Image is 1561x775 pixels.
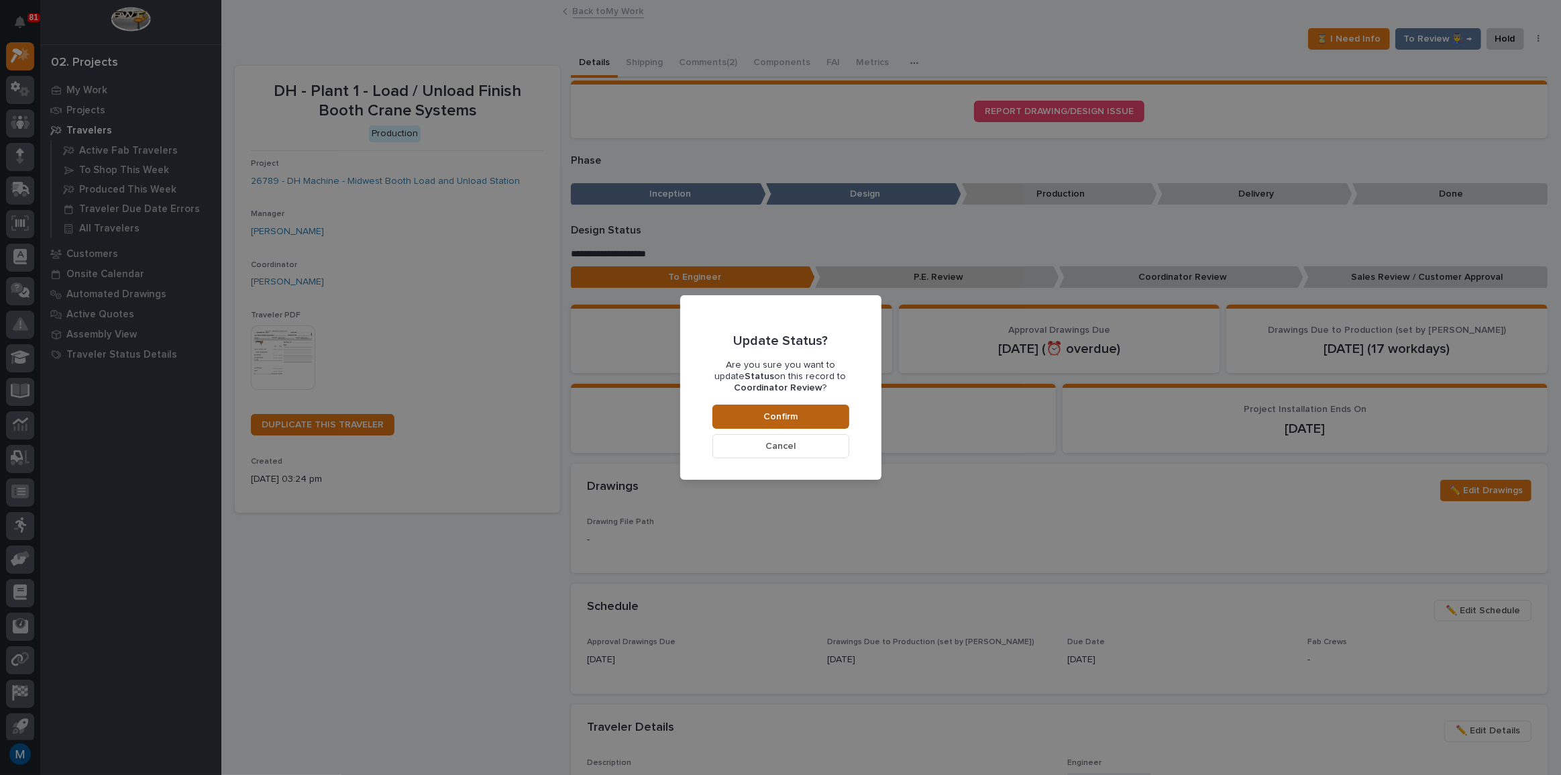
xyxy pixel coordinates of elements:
[763,411,798,423] span: Confirm
[745,372,775,381] b: Status
[712,434,849,458] button: Cancel
[735,383,823,393] b: Coordinator Review
[733,333,828,349] p: Update Status?
[712,360,849,393] p: Are you sure you want to update on this record to ?
[765,440,796,452] span: Cancel
[712,405,849,429] button: Confirm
